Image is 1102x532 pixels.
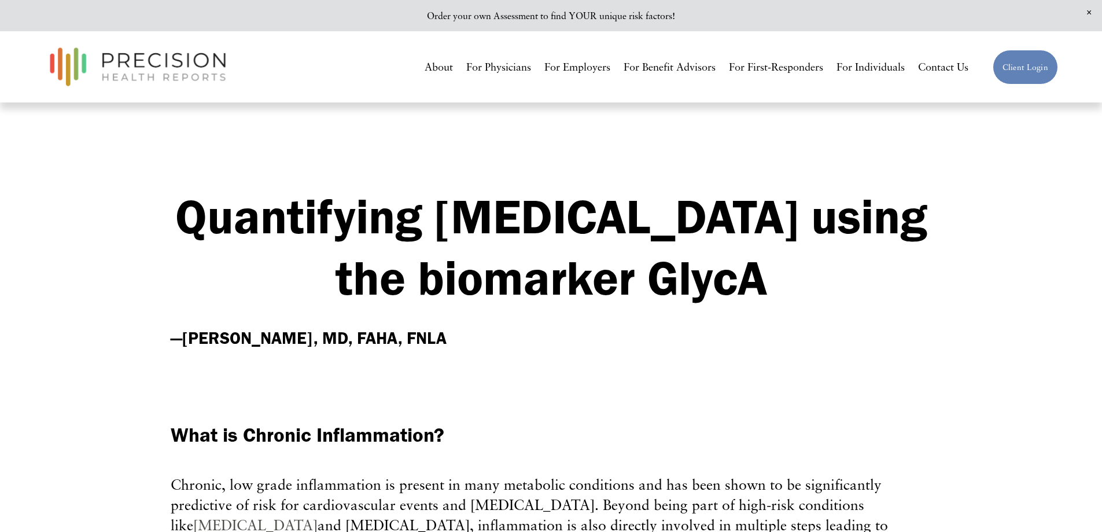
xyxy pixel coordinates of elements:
[836,57,905,78] a: For Individuals
[44,42,231,91] img: Precision Health Reports
[918,57,968,78] a: Contact Us
[729,57,823,78] a: For First-Responders
[624,57,716,78] a: For Benefit Advisors
[171,423,444,447] span: What is Chronic Inflammation?
[425,57,453,78] a: About
[171,328,447,348] strong: —[PERSON_NAME], MD, FAHA, FNLA
[466,57,531,78] a: For Physicians
[993,50,1058,85] a: Client Login
[544,57,610,78] a: For Employers
[175,187,939,306] strong: Quantifying [MEDICAL_DATA] using the biomarker GlycA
